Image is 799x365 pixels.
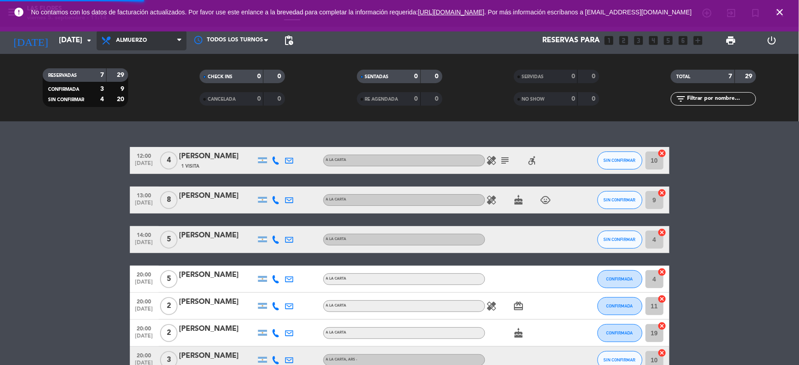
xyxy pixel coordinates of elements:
[571,96,575,102] strong: 0
[485,9,692,16] a: . Por más información escríbanos a [EMAIL_ADDRESS][DOMAIN_NAME]
[283,35,294,46] span: pending_actions
[121,86,126,92] strong: 9
[179,269,256,281] div: [PERSON_NAME]
[179,296,256,308] div: [PERSON_NAME]
[686,94,756,104] input: Filtrar por nombre...
[133,333,156,343] span: [DATE]
[598,231,643,249] button: SIN CONFIRMAR
[160,151,178,169] span: 4
[658,294,667,303] i: cancel
[133,296,156,306] span: 20:00
[133,350,156,360] span: 20:00
[160,297,178,315] span: 2
[117,72,126,78] strong: 29
[179,230,256,241] div: [PERSON_NAME]
[326,237,347,241] span: A LA CARTA
[775,7,786,18] i: close
[179,190,256,202] div: [PERSON_NAME]
[117,96,126,102] strong: 20
[179,151,256,162] div: [PERSON_NAME]
[658,188,667,197] i: cancel
[658,228,667,237] i: cancel
[607,276,633,281] span: CONFIRMADA
[745,73,754,80] strong: 29
[7,31,54,50] i: [DATE]
[100,96,104,102] strong: 4
[692,35,704,46] i: add_box
[208,97,236,102] span: CANCELADA
[648,35,660,46] i: looks_4
[326,158,347,162] span: A LA CARTA
[604,357,636,362] span: SIN CONFIRMAR
[598,324,643,342] button: CONFIRMADA
[257,73,261,80] strong: 0
[133,306,156,316] span: [DATE]
[133,200,156,210] span: [DATE]
[257,96,261,102] strong: 0
[418,9,485,16] a: [URL][DOMAIN_NAME]
[527,155,538,166] i: accessible_forward
[766,35,777,46] i: power_settings_new
[513,195,524,205] i: cake
[133,150,156,160] span: 12:00
[116,37,147,44] span: Almuerzo
[658,149,667,158] i: cancel
[100,86,104,92] strong: 3
[48,73,77,78] span: RESERVADAS
[179,323,256,335] div: [PERSON_NAME]
[326,277,347,280] span: A LA CARTA
[543,36,600,45] span: Reservas para
[658,348,667,357] i: cancel
[487,301,497,312] i: healing
[133,323,156,333] span: 20:00
[487,155,497,166] i: healing
[133,229,156,240] span: 14:00
[208,75,232,79] span: CHECK INS
[598,270,643,288] button: CONFIRMADA
[592,73,597,80] strong: 0
[598,297,643,315] button: CONFIRMADA
[278,73,283,80] strong: 0
[133,240,156,250] span: [DATE]
[133,160,156,171] span: [DATE]
[415,73,418,80] strong: 0
[663,35,674,46] i: looks_5
[598,151,643,169] button: SIN CONFIRMAR
[633,35,645,46] i: looks_3
[48,98,84,102] span: SIN CONFIRMAR
[513,301,524,312] i: card_giftcard
[658,321,667,330] i: cancel
[84,35,94,46] i: arrow_drop_down
[48,87,79,92] span: CONFIRMADA
[326,358,357,361] span: A LA CARTA
[133,269,156,279] span: 20:00
[725,35,736,46] span: print
[676,75,690,79] span: TOTAL
[618,35,630,46] i: looks_two
[326,198,347,201] span: A LA CARTA
[365,97,398,102] span: RE AGENDADA
[675,93,686,104] i: filter_list
[415,96,418,102] strong: 0
[160,191,178,209] span: 8
[278,96,283,102] strong: 0
[435,96,440,102] strong: 0
[571,73,575,80] strong: 0
[326,304,347,307] span: A LA CARTA
[100,72,104,78] strong: 7
[435,73,440,80] strong: 0
[604,158,636,163] span: SIN CONFIRMAR
[365,75,389,79] span: SENTADAS
[13,7,24,18] i: error
[160,324,178,342] span: 2
[179,350,256,362] div: [PERSON_NAME]
[592,96,597,102] strong: 0
[513,328,524,338] i: cake
[607,330,633,335] span: CONFIRMADA
[540,195,551,205] i: child_care
[751,27,792,54] div: LOG OUT
[160,270,178,288] span: 5
[658,267,667,276] i: cancel
[31,9,692,16] span: No contamos con los datos de facturación actualizados. Por favor use este enlance a la brevedad p...
[133,279,156,289] span: [DATE]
